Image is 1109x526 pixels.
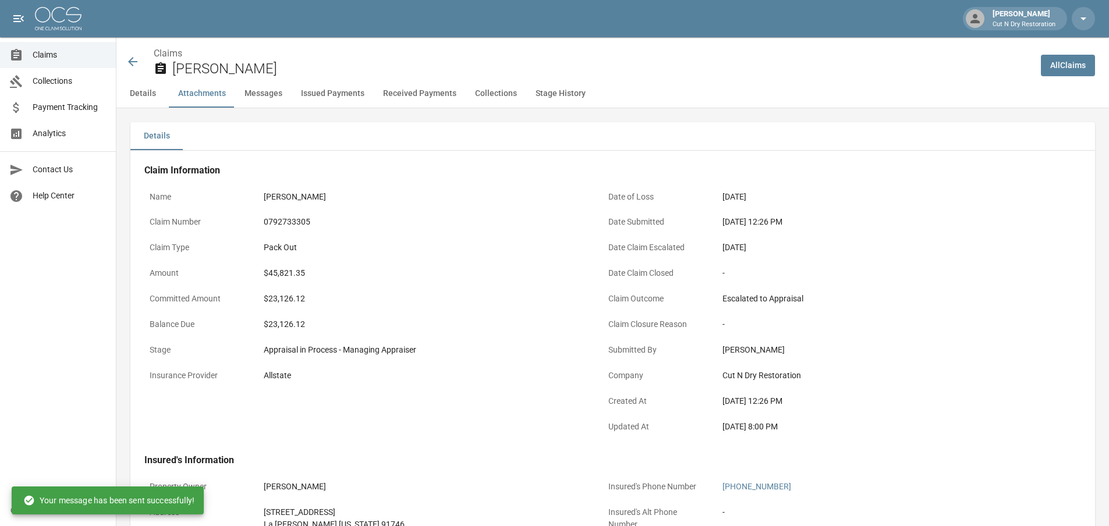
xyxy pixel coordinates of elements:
div: Your message has been sent successfully! [23,490,194,511]
p: Claim Number [144,211,249,233]
p: Committed Amount [144,287,249,310]
p: Updated At [603,415,708,438]
p: Date Submitted [603,211,708,233]
p: Date Claim Escalated [603,236,708,259]
span: Collections [33,75,107,87]
span: Analytics [33,127,107,140]
div: © 2025 One Claim Solution [10,504,105,516]
p: Amount [144,262,249,285]
h4: Insured's Information [144,454,1048,466]
div: [STREET_ADDRESS] [264,506,584,518]
div: Cut N Dry Restoration [722,369,1043,382]
div: [DATE] 8:00 PM [722,421,1043,433]
h4: Claim Information [144,165,1048,176]
p: Claim Outcome [603,287,708,310]
div: - [722,506,1043,518]
div: Escalated to Appraisal [722,293,1043,305]
div: 0792733305 [264,216,584,228]
span: Help Center [33,190,107,202]
div: Appraisal in Process - Managing Appraiser [264,344,584,356]
a: [PHONE_NUMBER] [722,482,791,491]
p: Stage [144,339,249,361]
div: [PERSON_NAME] [988,8,1060,29]
div: [PERSON_NAME] [722,344,1043,356]
p: Date Claim Closed [603,262,708,285]
img: ocs-logo-white-transparent.png [35,7,82,30]
div: anchor tabs [116,80,1109,108]
button: open drawer [7,7,30,30]
button: Issued Payments [292,80,374,108]
div: [PERSON_NAME] [264,191,584,203]
button: Received Payments [374,80,466,108]
button: Messages [235,80,292,108]
div: [DATE] 12:26 PM [722,216,1043,228]
button: Stage History [526,80,595,108]
nav: breadcrumb [154,47,1032,61]
div: [DATE] 12:26 PM [722,395,1043,407]
h2: [PERSON_NAME] [172,61,1032,77]
div: Pack Out [264,241,584,254]
p: Created At [603,390,708,413]
button: Details [130,122,183,150]
button: Attachments [169,80,235,108]
p: Insured's Phone Number [603,475,708,498]
button: Collections [466,80,526,108]
p: Claim Closure Reason [603,313,708,336]
div: details tabs [130,122,1095,150]
p: Date of Loss [603,186,708,208]
span: Claims [33,49,107,61]
div: [DATE] [722,191,1043,203]
p: Insurance Provider [144,364,249,387]
span: Payment Tracking [33,101,107,113]
p: Submitted By [603,339,708,361]
a: AllClaims [1041,55,1095,76]
div: - [722,318,1043,330]
a: Claims [154,48,182,59]
div: [DATE] [722,241,1043,254]
p: Property Owner [144,475,249,498]
div: [PERSON_NAME] [264,481,584,493]
p: Claim Type [144,236,249,259]
div: $45,821.35 [264,267,584,279]
p: Name [144,186,249,208]
div: - [722,267,1043,279]
div: $23,126.12 [264,318,584,330]
button: Details [116,80,169,108]
div: $23,126.12 [264,293,584,305]
span: Contact Us [33,164,107,176]
p: Company [603,364,708,387]
div: Allstate [264,369,584,382]
p: Cut N Dry Restoration [993,20,1055,30]
p: Balance Due [144,313,249,336]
